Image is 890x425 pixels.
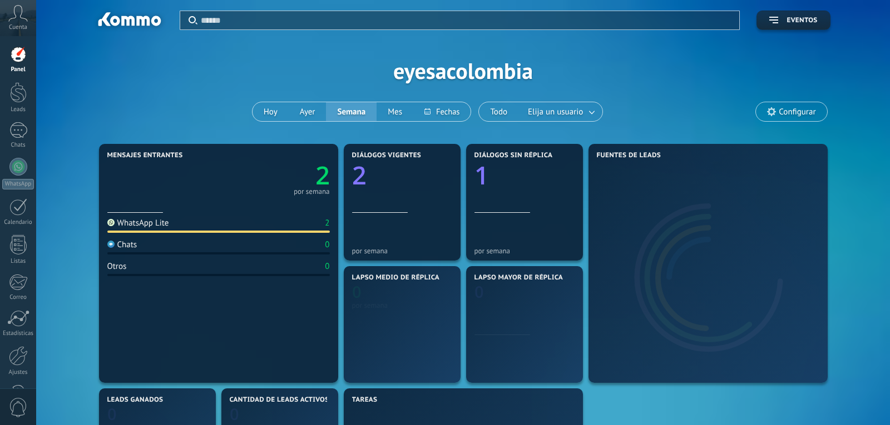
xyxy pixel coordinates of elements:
[779,107,815,117] span: Configurar
[107,396,164,404] span: Leads ganados
[787,17,817,24] span: Eventos
[219,158,330,192] a: 2
[2,142,34,149] div: Chats
[352,152,422,159] span: Diálogos vigentes
[2,219,34,226] div: Calendario
[9,24,27,31] span: Cuenta
[352,396,378,404] span: Tareas
[526,104,585,119] span: Elija un usuario
[474,158,489,192] text: 1
[352,247,452,255] div: por semana
[230,396,329,404] span: Cantidad de leads activos
[352,301,452,309] div: por semana
[2,294,34,301] div: Correo
[107,219,115,226] img: WhatsApp Lite
[315,158,330,192] text: 2
[352,281,362,303] text: 0
[597,152,661,159] span: Fuentes de leads
[518,102,602,121] button: Elija un usuario
[377,102,413,121] button: Mes
[289,102,327,121] button: Ayer
[230,403,239,425] text: 0
[107,403,117,425] text: 0
[474,274,563,282] span: Lapso mayor de réplica
[2,66,34,73] div: Panel
[107,239,137,250] div: Chats
[474,281,484,303] text: 0
[474,152,553,159] span: Diálogos sin réplica
[352,274,440,282] span: Lapso medio de réplica
[107,218,169,228] div: WhatsApp Lite
[352,158,367,192] text: 2
[2,330,34,337] div: Estadísticas
[2,179,34,189] div: WhatsApp
[2,369,34,376] div: Ajustes
[253,102,289,121] button: Hoy
[325,261,329,272] div: 0
[107,241,115,248] img: Chats
[2,106,34,113] div: Leads
[294,189,330,194] div: por semana
[107,261,127,272] div: Otros
[326,102,377,121] button: Semana
[474,247,575,255] div: por semana
[479,102,518,121] button: Todo
[2,258,34,265] div: Listas
[325,239,329,250] div: 0
[107,152,183,159] span: Mensajes entrantes
[756,11,830,30] button: Eventos
[325,218,329,228] div: 2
